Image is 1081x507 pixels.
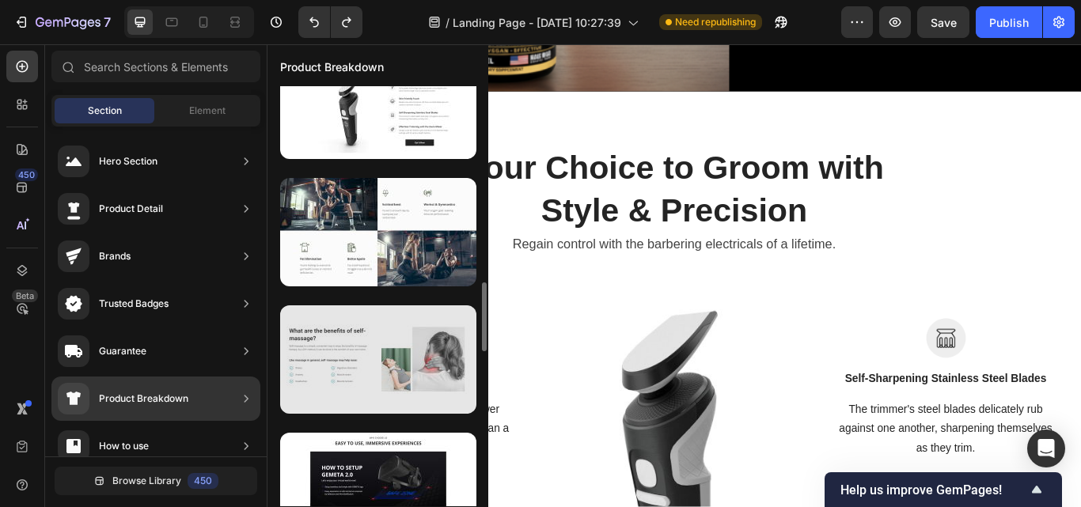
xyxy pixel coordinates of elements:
span: Need republishing [675,15,756,29]
div: Open Intercom Messenger [1027,429,1065,467]
iframe: Design area [267,44,1081,507]
span: Browse Library [112,474,181,488]
span: Help us improve GemPages! [840,482,1027,498]
button: Browse Library450 [55,467,257,495]
div: 450 [188,473,218,489]
div: Undo/Redo [298,6,362,38]
p: 7 [104,13,111,32]
p: Dura power technology optimizes power consumption and lasts 4 times longer than a standard trimmer. [13,415,303,483]
span: Save [931,16,957,29]
div: Product Detail [99,201,163,217]
span: Section [88,104,122,118]
div: Hero Section [99,153,157,169]
button: Publish [976,6,1042,38]
button: 7 [6,6,118,38]
div: Guarantee [99,343,146,359]
span: Landing Page - [DATE] 10:27:39 [453,14,621,31]
div: Product Breakdown [99,391,188,407]
span: Element [189,104,226,118]
span: / [446,14,449,31]
div: Publish [989,14,1029,31]
button: Show survey - Help us improve GemPages! [840,480,1046,499]
p: The trimmer's steel blades delicately rub against one another, sharpening themselves as they trim. [647,415,936,483]
div: Trusted Badges [99,296,169,312]
button: Save [917,6,969,38]
p: Self-Sharpening Stainless Steel Blades [647,380,936,399]
div: How to use [99,438,149,454]
div: Brands [99,248,131,264]
div: Beta [12,289,38,302]
div: 450 [15,168,38,181]
input: Search Sections & Elements [51,51,260,82]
